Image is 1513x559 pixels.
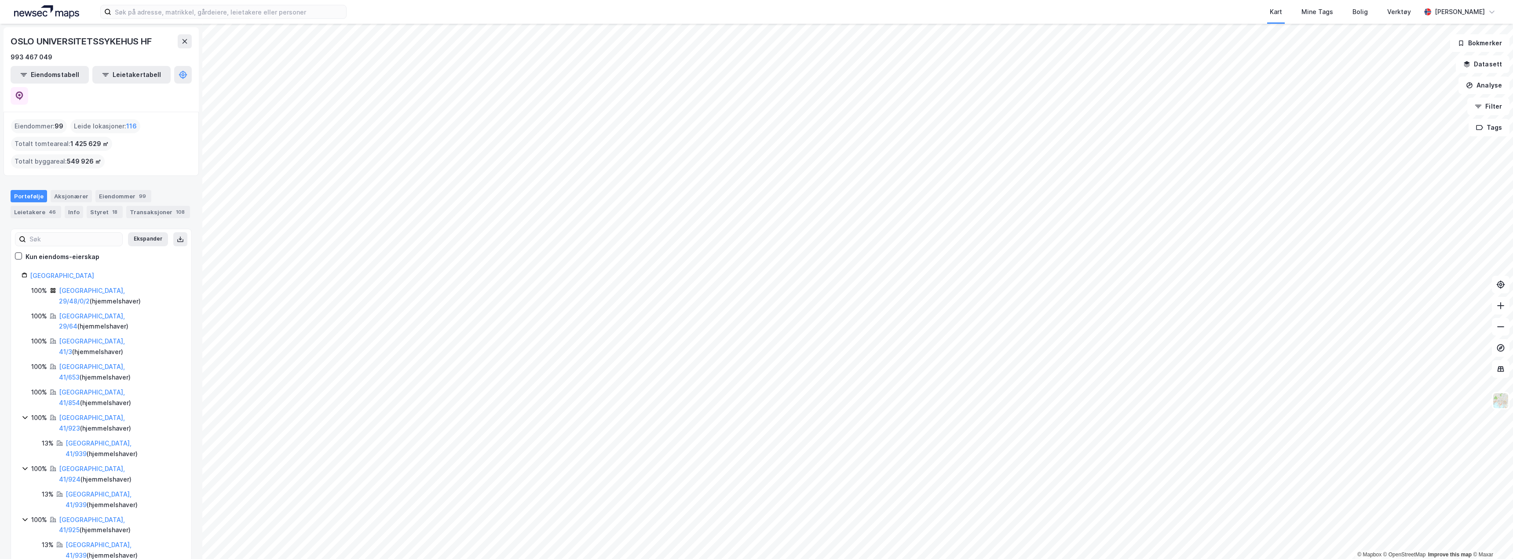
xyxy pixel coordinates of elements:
[1469,119,1509,136] button: Tags
[11,119,67,133] div: Eiendommer :
[14,5,79,18] img: logo.a4113a55bc3d86da70a041830d287a7e.svg
[128,232,168,246] button: Ekspander
[92,66,171,84] button: Leietakertabell
[70,139,109,149] span: 1 425 629 ㎡
[59,387,181,408] div: ( hjemmelshaver )
[70,119,140,133] div: Leide lokasjoner :
[51,190,92,202] div: Aksjonærer
[31,515,47,525] div: 100%
[65,206,83,218] div: Info
[1467,98,1509,115] button: Filter
[137,192,148,201] div: 99
[47,208,58,216] div: 46
[42,438,54,449] div: 13%
[1352,7,1368,17] div: Bolig
[1469,517,1513,559] div: Kontrollprogram for chat
[67,156,101,167] span: 549 926 ㎡
[55,121,63,132] span: 99
[59,464,181,485] div: ( hjemmelshaver )
[30,272,94,279] a: [GEOGRAPHIC_DATA]
[59,363,125,381] a: [GEOGRAPHIC_DATA], 41/653
[66,438,181,459] div: ( hjemmelshaver )
[1435,7,1485,17] div: [PERSON_NAME]
[42,540,54,550] div: 13%
[59,336,181,357] div: ( hjemmelshaver )
[31,362,47,372] div: 100%
[31,464,47,474] div: 100%
[59,515,181,536] div: ( hjemmelshaver )
[59,311,181,332] div: ( hjemmelshaver )
[11,137,112,151] div: Totalt tomteareal :
[11,66,89,84] button: Eiendomstabell
[31,336,47,347] div: 100%
[87,206,123,218] div: Styret
[1450,34,1509,52] button: Bokmerker
[59,287,125,305] a: [GEOGRAPHIC_DATA], 29/48/0/2
[1301,7,1333,17] div: Mine Tags
[1469,517,1513,559] iframe: Chat Widget
[59,414,125,432] a: [GEOGRAPHIC_DATA], 41/923
[26,252,99,262] div: Kun eiendoms-eierskap
[1458,77,1509,94] button: Analyse
[111,5,346,18] input: Søk på adresse, matrikkel, gårdeiere, leietakere eller personer
[26,233,122,246] input: Søk
[11,190,47,202] div: Portefølje
[1428,552,1472,558] a: Improve this map
[66,439,132,457] a: [GEOGRAPHIC_DATA], 41/939
[11,206,61,218] div: Leietakere
[59,516,125,534] a: [GEOGRAPHIC_DATA], 41/925
[126,206,190,218] div: Transaksjoner
[1456,55,1509,73] button: Datasett
[11,52,52,62] div: 993 467 049
[59,388,125,406] a: [GEOGRAPHIC_DATA], 41/854
[42,489,54,500] div: 13%
[59,413,181,434] div: ( hjemmelshaver )
[126,121,137,132] span: 116
[66,489,181,510] div: ( hjemmelshaver )
[1270,7,1282,17] div: Kart
[59,362,181,383] div: ( hjemmelshaver )
[95,190,151,202] div: Eiendommer
[59,285,181,307] div: ( hjemmelshaver )
[59,312,125,330] a: [GEOGRAPHIC_DATA], 29/64
[11,154,105,168] div: Totalt byggareal :
[66,490,132,508] a: [GEOGRAPHIC_DATA], 41/939
[31,413,47,423] div: 100%
[1492,392,1509,409] img: Z
[1387,7,1411,17] div: Verktøy
[59,465,125,483] a: [GEOGRAPHIC_DATA], 41/924
[11,34,153,48] div: OSLO UNIVERSITETSSYKEHUS HF
[31,285,47,296] div: 100%
[174,208,186,216] div: 108
[31,387,47,398] div: 100%
[59,337,125,355] a: [GEOGRAPHIC_DATA], 41/3
[1383,552,1426,558] a: OpenStreetMap
[66,541,132,559] a: [GEOGRAPHIC_DATA], 41/939
[1357,552,1381,558] a: Mapbox
[31,311,47,322] div: 100%
[110,208,119,216] div: 18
